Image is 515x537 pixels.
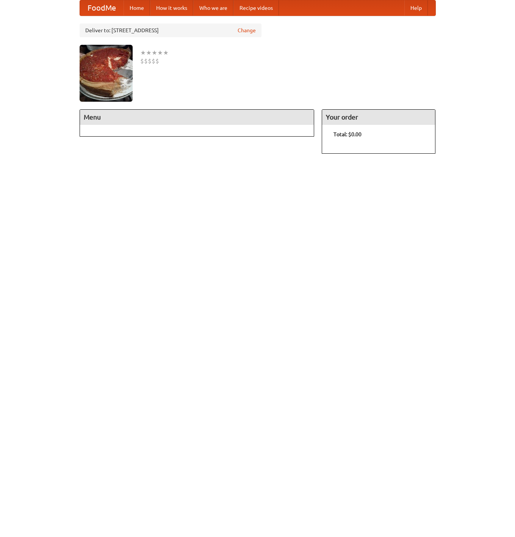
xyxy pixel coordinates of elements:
li: ★ [157,49,163,57]
h4: Menu [80,110,314,125]
b: Total: $0.00 [333,131,362,137]
li: $ [148,57,152,65]
a: Home [124,0,150,16]
a: Who we are [193,0,233,16]
a: How it works [150,0,193,16]
a: Change [238,27,256,34]
img: angular.jpg [80,45,133,102]
li: ★ [140,49,146,57]
a: Help [404,0,428,16]
h4: Your order [322,110,435,125]
li: $ [144,57,148,65]
a: Recipe videos [233,0,279,16]
li: ★ [146,49,152,57]
a: FoodMe [80,0,124,16]
div: Deliver to: [STREET_ADDRESS] [80,24,261,37]
li: $ [155,57,159,65]
li: ★ [152,49,157,57]
li: ★ [163,49,169,57]
li: $ [152,57,155,65]
li: $ [140,57,144,65]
